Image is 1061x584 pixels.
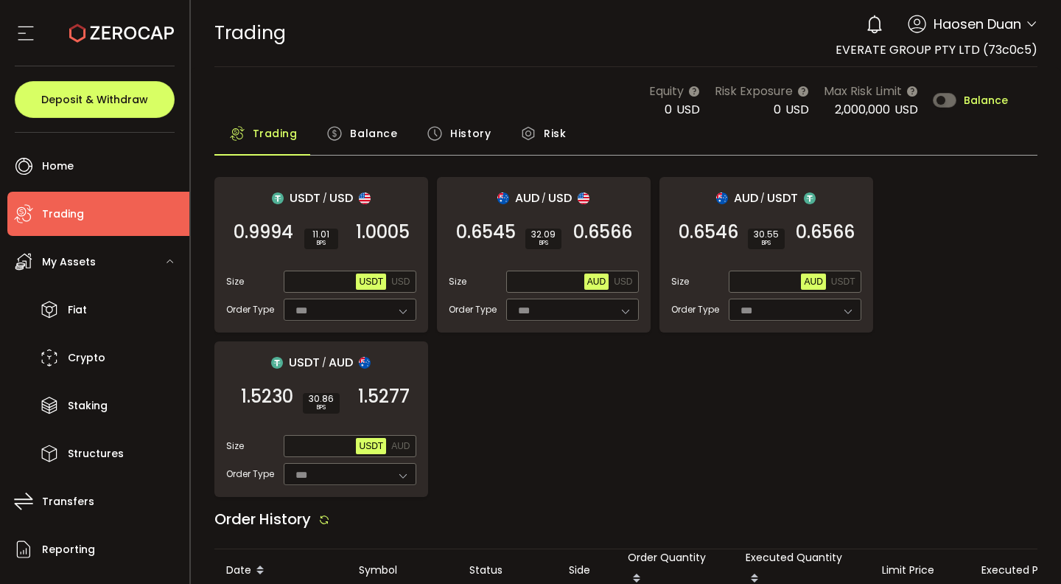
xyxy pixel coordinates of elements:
[587,277,606,287] span: AUD
[671,303,719,316] span: Order Type
[359,441,383,451] span: USDT
[676,101,700,118] span: USD
[68,443,124,465] span: Structures
[828,274,858,290] button: USDT
[358,389,410,404] span: 1.5277
[774,101,781,118] span: 0
[835,101,890,118] span: 2,000,000
[964,95,1008,105] span: Balance
[557,562,616,579] div: Side
[584,274,609,290] button: AUD
[497,192,509,204] img: aud_portfolio.svg
[356,225,410,240] span: 1.0005
[754,239,779,248] i: BPS
[347,562,458,579] div: Symbol
[531,239,556,248] i: BPS
[356,438,386,454] button: USDT
[542,192,546,205] em: /
[796,225,855,240] span: 0.6566
[649,82,684,100] span: Equity
[359,192,371,204] img: usd_portfolio.svg
[715,82,793,100] span: Risk Exposure
[42,491,94,512] span: Transfers
[391,441,410,451] span: AUD
[214,20,286,46] span: Trading
[804,277,822,287] span: AUD
[68,395,108,417] span: Staking
[573,225,632,240] span: 0.6566
[41,94,148,105] span: Deposit & Withdraw
[679,225,738,240] span: 0.6546
[449,303,497,316] span: Order Type
[253,119,298,148] span: Trading
[548,189,572,207] span: USD
[785,101,809,118] span: USD
[578,192,589,204] img: usd_portfolio.svg
[15,81,175,118] button: Deposit & Withdraw
[323,192,327,205] em: /
[760,192,765,205] em: /
[388,274,413,290] button: USD
[214,558,347,583] div: Date
[458,562,557,579] div: Status
[544,119,566,148] span: Risk
[356,274,386,290] button: USDT
[614,277,632,287] span: USD
[359,357,371,369] img: aud_portfolio.svg
[226,275,244,288] span: Size
[836,41,1037,58] span: EVERATE GROUP PTY LTD (73c0c5)
[531,230,556,239] span: 32.09
[450,119,491,148] span: History
[716,192,728,204] img: aud_portfolio.svg
[449,275,466,288] span: Size
[68,347,105,369] span: Crypto
[987,513,1061,584] iframe: Chat Widget
[290,189,321,207] span: USDT
[310,239,332,248] i: BPS
[234,225,293,240] span: 0.9994
[309,394,334,403] span: 30.86
[388,438,413,454] button: AUD
[226,439,244,453] span: Size
[870,562,970,579] div: Limit Price
[329,189,353,207] span: USD
[391,277,410,287] span: USD
[214,509,311,529] span: Order History
[310,230,332,239] span: 11.01
[42,539,95,560] span: Reporting
[68,299,87,321] span: Fiat
[42,251,96,273] span: My Assets
[226,303,274,316] span: Order Type
[934,14,1021,34] span: Haosen Duan
[359,277,383,287] span: USDT
[671,275,689,288] span: Size
[801,274,825,290] button: AUD
[309,403,334,412] i: BPS
[734,189,758,207] span: AUD
[611,274,635,290] button: USD
[824,82,902,100] span: Max Risk Limit
[515,189,539,207] span: AUD
[271,357,283,369] img: usdt_portfolio.svg
[42,156,74,177] span: Home
[456,225,516,240] span: 0.6545
[322,356,326,369] em: /
[804,192,816,204] img: usdt_portfolio.svg
[665,101,672,118] span: 0
[754,230,779,239] span: 30.55
[241,389,293,404] span: 1.5230
[894,101,918,118] span: USD
[272,192,284,204] img: usdt_portfolio.svg
[767,189,798,207] span: USDT
[350,119,397,148] span: Balance
[289,353,320,372] span: USDT
[226,467,274,481] span: Order Type
[329,353,353,372] span: AUD
[831,277,855,287] span: USDT
[42,204,84,225] span: Trading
